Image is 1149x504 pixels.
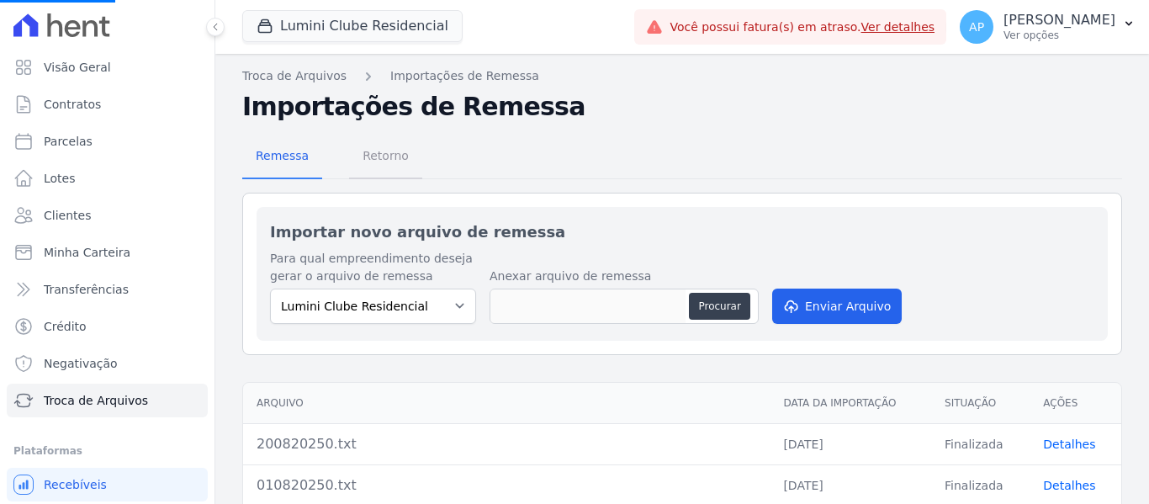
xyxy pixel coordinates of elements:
a: Retorno [349,135,422,179]
span: Lotes [44,170,76,187]
div: 010820250.txt [257,475,756,496]
th: Situação [931,383,1030,424]
a: Negativação [7,347,208,380]
button: Lumini Clube Residencial [242,10,463,42]
button: AP [PERSON_NAME] Ver opções [946,3,1149,50]
a: Troca de Arquivos [242,67,347,85]
span: Remessa [246,139,319,172]
h2: Importar novo arquivo de remessa [270,220,1094,243]
td: Finalizada [931,423,1030,464]
a: Contratos [7,88,208,121]
span: AP [969,21,984,33]
button: Enviar Arquivo [772,289,902,324]
div: Plataformas [13,441,201,461]
th: Arquivo [243,383,770,424]
span: Crédito [44,318,87,335]
a: Importações de Remessa [390,67,539,85]
label: Anexar arquivo de remessa [490,268,759,285]
span: Retorno [352,139,419,172]
span: Minha Carteira [44,244,130,261]
label: Para qual empreendimento deseja gerar o arquivo de remessa [270,250,476,285]
a: Troca de Arquivos [7,384,208,417]
a: Detalhes [1043,438,1095,451]
span: Troca de Arquivos [44,392,148,409]
th: Ações [1030,383,1121,424]
a: Minha Carteira [7,236,208,269]
th: Data da Importação [770,383,931,424]
p: Ver opções [1003,29,1115,42]
a: Transferências [7,273,208,306]
span: Contratos [44,96,101,113]
a: Lotes [7,162,208,195]
nav: Breadcrumb [242,67,1122,85]
a: Detalhes [1043,479,1095,492]
a: Ver detalhes [861,20,935,34]
span: Você possui fatura(s) em atraso. [670,19,935,36]
span: Parcelas [44,133,93,150]
span: Visão Geral [44,59,111,76]
h2: Importações de Remessa [242,92,1122,122]
div: 200820250.txt [257,434,756,454]
a: Visão Geral [7,50,208,84]
p: [PERSON_NAME] [1003,12,1115,29]
span: Negativação [44,355,118,372]
a: Crédito [7,310,208,343]
span: Recebíveis [44,476,107,493]
a: Remessa [242,135,322,179]
td: [DATE] [770,423,931,464]
span: Transferências [44,281,129,298]
a: Parcelas [7,125,208,158]
span: Clientes [44,207,91,224]
a: Clientes [7,199,208,232]
button: Procurar [689,293,749,320]
a: Recebíveis [7,468,208,501]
